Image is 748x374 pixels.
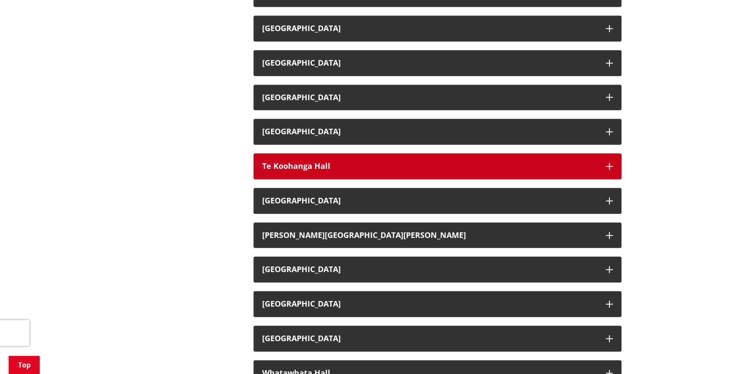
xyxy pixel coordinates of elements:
h3: Te Koohanga Hall [262,162,597,171]
button: [GEOGRAPHIC_DATA] [254,16,621,41]
button: Te Koohanga Hall [254,153,621,179]
h3: [GEOGRAPHIC_DATA] [262,334,597,343]
h3: [PERSON_NAME][GEOGRAPHIC_DATA][PERSON_NAME] [262,231,597,240]
iframe: Messenger Launcher [708,338,739,369]
h3: [GEOGRAPHIC_DATA] [262,300,597,308]
h3: [GEOGRAPHIC_DATA] [262,127,597,136]
h3: [GEOGRAPHIC_DATA] [262,59,597,67]
button: [GEOGRAPHIC_DATA] [254,50,621,76]
button: [GEOGRAPHIC_DATA] [254,257,621,282]
h3: [GEOGRAPHIC_DATA] [262,93,597,102]
h3: [GEOGRAPHIC_DATA] [262,197,597,205]
h3: [GEOGRAPHIC_DATA] [262,24,597,33]
button: [GEOGRAPHIC_DATA] [254,326,621,352]
button: [GEOGRAPHIC_DATA] [254,119,621,145]
button: [PERSON_NAME][GEOGRAPHIC_DATA][PERSON_NAME] [254,222,621,248]
button: [GEOGRAPHIC_DATA] [254,291,621,317]
h3: [GEOGRAPHIC_DATA] [262,265,597,274]
a: Top [9,356,40,374]
button: [GEOGRAPHIC_DATA] [254,188,621,214]
button: [GEOGRAPHIC_DATA] [254,85,621,111]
